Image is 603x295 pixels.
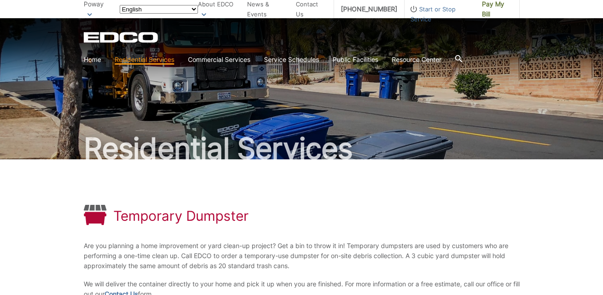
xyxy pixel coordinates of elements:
[84,241,520,271] p: Are you planning a home improvement or yard clean-up project? Get a bin to throw it in! Temporary...
[84,134,520,163] h2: Residential Services
[333,55,378,65] a: Public Facilities
[84,32,159,43] a: EDCD logo. Return to the homepage.
[115,55,174,65] a: Residential Services
[392,55,441,65] a: Resource Center
[84,55,101,65] a: Home
[264,55,319,65] a: Service Schedules
[188,55,250,65] a: Commercial Services
[120,5,198,14] select: Select a language
[113,208,248,224] h1: Temporary Dumpster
